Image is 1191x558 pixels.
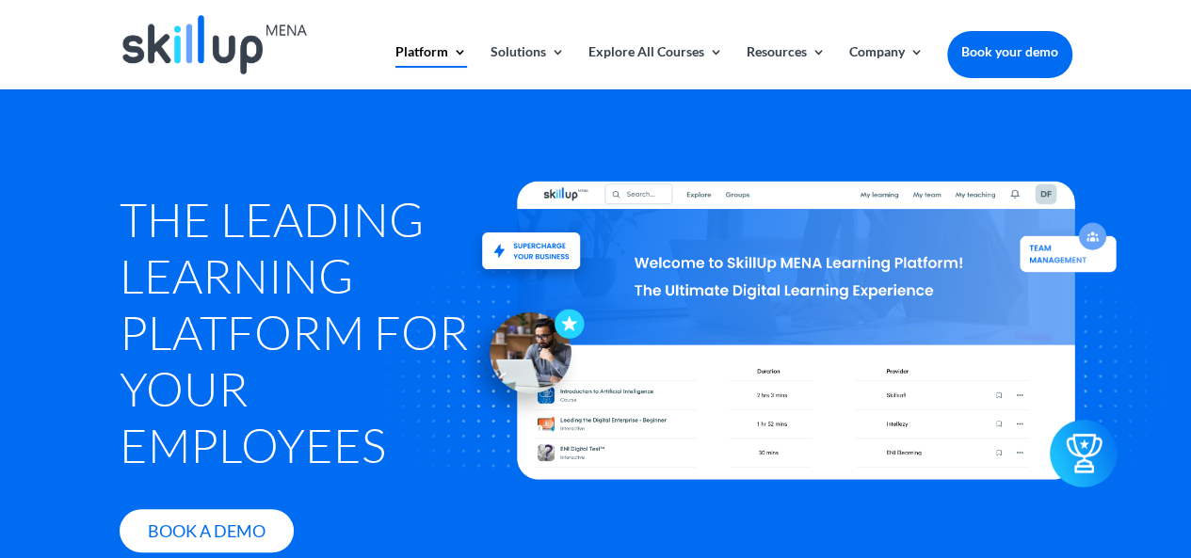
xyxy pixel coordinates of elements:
img: Upskill and reskill your staff - SkillUp MENA [467,206,593,271]
h1: The Leading Learning Platform for Your Employees [120,191,469,483]
a: Book A Demo [120,509,294,553]
a: Explore All Courses [588,45,723,89]
img: icon - Skillup [458,295,584,421]
a: Book your demo [947,31,1072,72]
img: Skillup Mena [122,15,307,74]
a: Platform [395,45,467,89]
iframe: Chat Widget [1097,468,1191,558]
img: icon2 - Skillup [1049,434,1117,502]
a: Resources [747,45,826,89]
a: Company [849,45,924,89]
a: Solutions [491,45,565,89]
